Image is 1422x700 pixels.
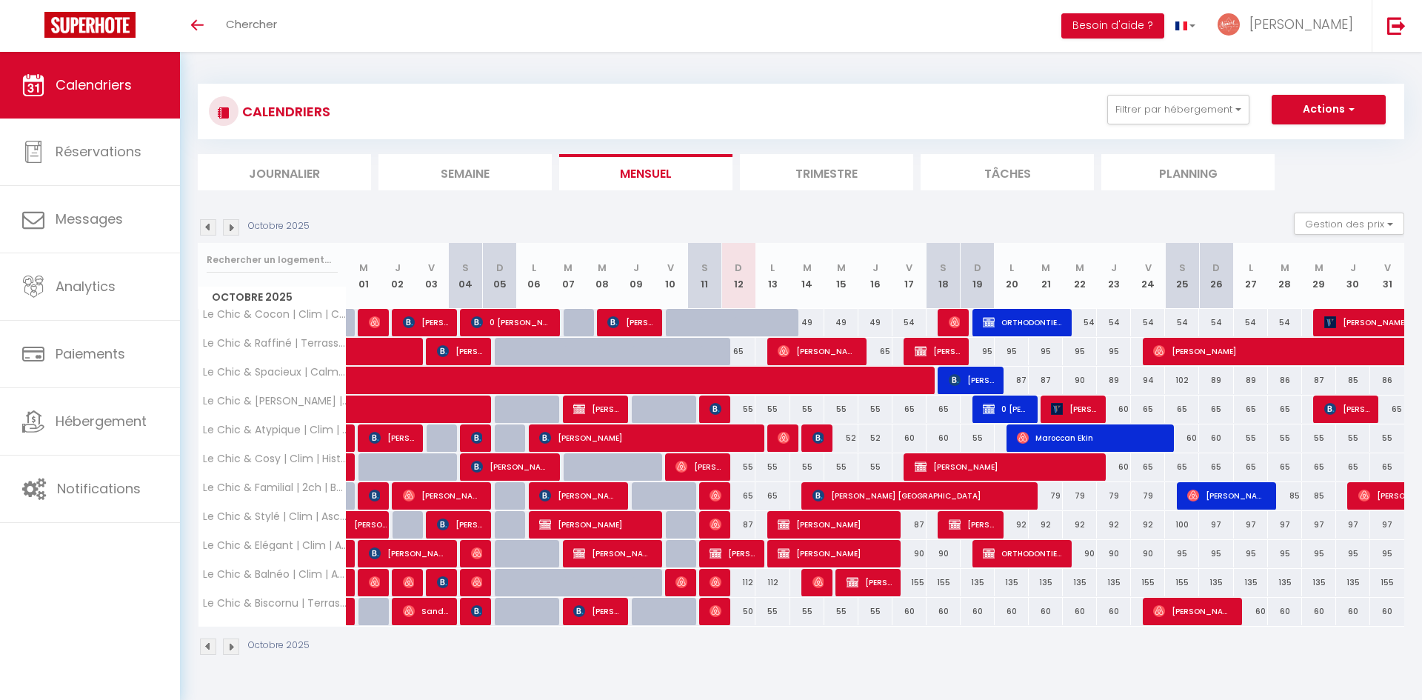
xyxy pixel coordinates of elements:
div: 97 [1370,511,1404,539]
span: [PERSON_NAME] [847,568,892,596]
div: 60 [927,598,961,625]
abbr: V [906,261,912,275]
th: 31 [1370,243,1404,309]
div: 65 [858,338,892,365]
div: 155 [927,569,961,596]
span: Chercher [226,16,277,32]
span: Le Chic & Biscornu | Terrasse | Clim [201,598,349,609]
abbr: M [359,261,368,275]
div: 60 [1268,598,1302,625]
div: 55 [1370,424,1404,452]
abbr: J [395,261,401,275]
span: Le Chic & Cosy | Clim | Historique [201,453,349,464]
div: 95 [1268,540,1302,567]
div: 79 [1131,482,1165,510]
div: 65 [1268,396,1302,423]
div: 54 [1199,309,1233,336]
span: [PERSON_NAME] [GEOGRAPHIC_DATA] [812,481,1028,510]
div: 95 [1370,540,1404,567]
abbr: L [1249,261,1253,275]
span: Calendriers [56,76,132,94]
span: [PERSON_NAME] [607,308,652,336]
div: 95 [995,338,1029,365]
span: [PERSON_NAME] [710,597,721,625]
th: 07 [551,243,585,309]
div: 55 [1234,424,1268,452]
div: 92 [1131,511,1165,539]
span: 0 Moquillon [369,308,380,336]
th: 24 [1131,243,1165,309]
div: 55 [824,453,858,481]
span: [PERSON_NAME] [949,366,994,394]
span: Maroccan Ekin [1017,424,1164,452]
div: 155 [892,569,927,596]
span: [PERSON_NAME] [915,337,960,365]
div: 65 [1165,453,1199,481]
div: 94 [1131,367,1165,394]
span: Sandrine Cinq-Fraix [403,597,448,625]
div: 55 [858,453,892,481]
abbr: V [1145,261,1152,275]
div: 155 [1131,569,1165,596]
li: Semaine [378,154,552,190]
div: 100 [1165,511,1199,539]
div: 135 [1336,569,1370,596]
div: 65 [927,396,961,423]
span: ORTHODONTIE OATEN [983,308,1062,336]
div: 90 [892,540,927,567]
div: 65 [1199,453,1233,481]
div: 65 [1199,396,1233,423]
img: Super Booking [44,12,136,38]
div: 86 [1268,367,1302,394]
span: [PERSON_NAME] [778,337,857,365]
abbr: M [1041,261,1050,275]
span: [PERSON_NAME] [354,503,388,531]
span: [PERSON_NAME] [369,481,380,510]
div: 55 [858,396,892,423]
th: 14 [790,243,824,309]
div: 54 [1268,309,1302,336]
abbr: M [1281,261,1289,275]
th: 04 [449,243,483,309]
th: 01 [347,243,381,309]
div: 55 [961,424,995,452]
button: Actions [1272,95,1386,124]
th: 03 [415,243,449,309]
th: 21 [1029,243,1063,309]
div: 95 [1165,540,1199,567]
abbr: J [1111,261,1117,275]
span: [PERSON_NAME] [369,424,414,452]
div: 49 [858,309,892,336]
div: 155 [1165,569,1199,596]
abbr: D [974,261,981,275]
th: 23 [1097,243,1131,309]
span: Hébergement [56,412,147,430]
div: 65 [1336,453,1370,481]
span: Le Chic & Familial | 2ch | Balcon | Clim [201,482,349,493]
div: 60 [995,598,1029,625]
abbr: V [1384,261,1391,275]
div: 95 [1097,338,1131,365]
span: [PERSON_NAME] [573,395,618,423]
div: 55 [1302,424,1336,452]
div: 87 [995,367,1029,394]
div: 49 [790,309,824,336]
span: [PERSON_NAME] [437,337,482,365]
span: Notifications [57,479,141,498]
span: 0 [PERSON_NAME] [983,395,1028,423]
div: 85 [1336,367,1370,394]
abbr: S [1179,261,1186,275]
div: 112 [721,569,755,596]
div: 95 [1029,338,1063,365]
div: 97 [1199,511,1233,539]
th: 13 [755,243,790,309]
div: 92 [1097,511,1131,539]
span: [PERSON_NAME] [915,453,1096,481]
span: Le Chic & Elégant | Clim | Ascenseur | [GEOGRAPHIC_DATA] [201,540,349,551]
th: 08 [585,243,619,309]
th: 15 [824,243,858,309]
div: 135 [1302,569,1336,596]
span: [PERSON_NAME] [778,510,891,539]
span: Réservations [56,142,141,161]
span: [PERSON_NAME] [539,510,652,539]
